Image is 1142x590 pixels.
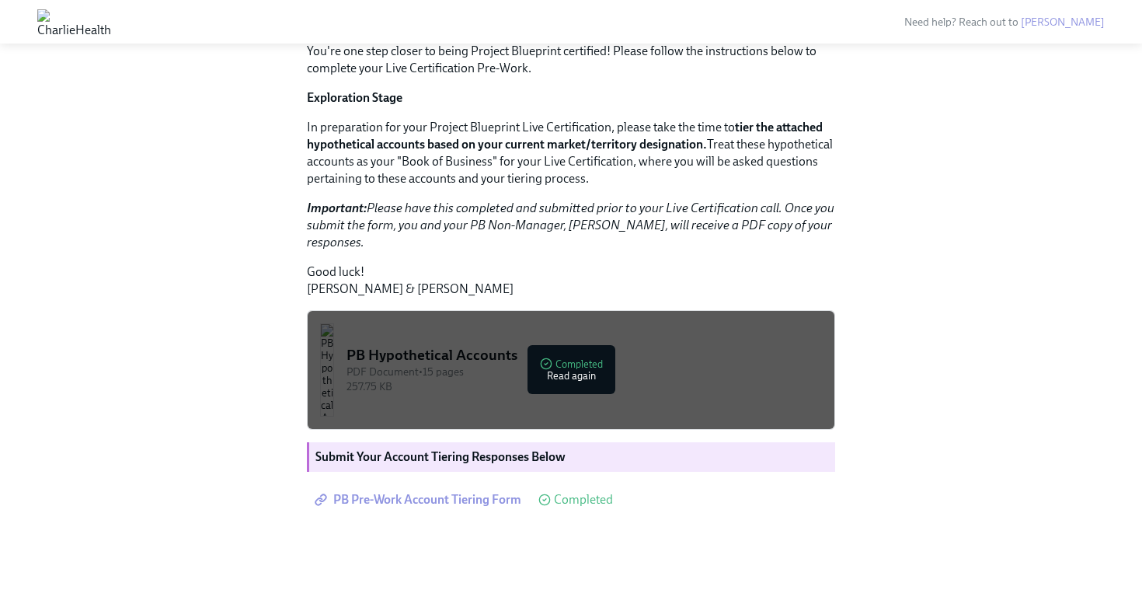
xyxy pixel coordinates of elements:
strong: Exploration Stage [307,90,402,105]
div: PDF Document • 15 pages [346,365,822,379]
em: Please have this completed and submitted prior to your Live Certification call. Once you submit t... [307,201,834,250]
span: Completed [554,494,613,506]
div: PB Hypothetical Accounts [346,345,822,365]
span: PB Pre-Work Account Tiering Form [318,492,521,508]
strong: tier the attached hypothetical accounts based on your current market/territory designation. [307,120,823,152]
div: 257.75 KB [346,379,822,394]
a: PB Pre-Work Account Tiering Form [307,484,532,515]
strong: Important: [307,201,367,215]
p: In preparation for your Project Blueprint Live Certification, please take the time to Treat these... [307,119,835,187]
img: CharlieHealth [37,9,111,34]
span: Need help? Reach out to [904,16,1105,29]
button: PB Hypothetical AccountsPDF Document•15 pages257.75 KBCompletedRead again [307,310,835,430]
strong: Submit Your Account Tiering Responses Below [315,449,566,464]
p: Good luck! [PERSON_NAME] & [PERSON_NAME] [307,264,835,298]
img: PB Hypothetical Accounts [320,323,334,417]
a: [PERSON_NAME] [1021,16,1105,29]
p: You're one step closer to being Project Blueprint certified! Please follow the instructions below... [307,43,835,77]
